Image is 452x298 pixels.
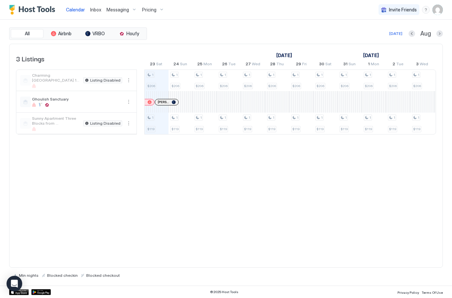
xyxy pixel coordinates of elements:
[125,76,133,84] div: menu
[249,116,250,120] span: 1
[294,60,308,70] a: August 29, 2025
[224,116,226,120] span: 1
[210,290,238,294] span: © 2025 Host Tools
[196,60,214,70] a: August 25, 2025
[152,116,153,120] span: 1
[171,84,179,88] span: $206
[371,61,379,68] span: Mon
[343,61,347,68] span: 31
[365,127,372,131] span: $119
[171,127,179,131] span: $119
[397,290,419,294] span: Privacy Policy
[418,73,419,77] span: 1
[414,60,430,70] a: September 3, 2025
[203,61,212,68] span: Mon
[345,116,347,120] span: 1
[196,127,203,131] span: $119
[393,61,395,68] span: 2
[16,54,44,63] span: 3 Listings
[9,289,29,295] a: App Store
[413,84,421,88] span: $206
[220,84,228,88] span: $206
[321,73,323,77] span: 1
[422,6,430,14] div: menu
[249,73,250,77] span: 1
[341,127,348,131] span: $119
[341,84,348,88] span: $206
[365,84,373,88] span: $206
[369,73,371,77] span: 1
[422,289,443,295] a: Terms Of Use
[389,31,402,37] div: [DATE]
[220,127,227,131] span: $119
[321,116,323,120] span: 1
[11,29,43,38] button: All
[66,6,85,13] a: Calendar
[252,61,260,68] span: Wed
[413,127,420,131] span: $119
[389,127,396,131] span: $119
[125,119,133,127] button: More options
[409,30,415,37] button: Previous month
[244,60,262,70] a: August 27, 2025
[86,273,120,278] span: Blocked checkout
[172,60,189,70] a: August 24, 2025
[148,60,164,70] a: August 23, 2025
[368,61,370,68] span: 1
[369,116,371,120] span: 1
[106,7,129,13] span: Messaging
[342,60,357,70] a: August 31, 2025
[92,31,105,37] span: VRBO
[296,61,301,68] span: 29
[176,73,178,77] span: 1
[125,98,133,106] div: menu
[197,61,202,68] span: 25
[416,61,419,68] span: 3
[200,73,202,77] span: 1
[317,60,333,70] a: August 30, 2025
[273,73,274,77] span: 1
[19,273,39,278] span: Min nights
[31,289,51,295] a: Google Play Store
[58,31,72,37] span: Airbnb
[147,127,154,131] span: $119
[394,116,395,120] span: 1
[422,290,443,294] span: Terms Of Use
[113,29,145,38] button: Houfy
[9,5,58,15] a: Host Tools Logo
[389,7,417,13] span: Invite Friends
[366,60,381,70] a: September 1, 2025
[200,116,202,120] span: 1
[150,61,155,68] span: 23
[432,5,443,15] div: User profile
[9,27,147,40] div: tab-group
[152,73,153,77] span: 1
[126,31,139,37] span: Houfy
[90,6,101,13] a: Inbox
[142,7,156,13] span: Pricing
[394,73,395,77] span: 1
[391,60,405,70] a: September 2, 2025
[292,127,299,131] span: $119
[396,61,403,68] span: Tue
[45,29,77,38] button: Airbnb
[125,98,133,106] button: More options
[316,127,324,131] span: $119
[222,61,227,68] span: 26
[389,84,397,88] span: $206
[79,29,111,38] button: VRBO
[275,51,294,60] a: August 8, 2025
[297,73,299,77] span: 1
[276,61,284,68] span: Thu
[345,73,347,77] span: 1
[436,30,443,37] button: Next month
[176,116,178,120] span: 1
[173,61,179,68] span: 24
[319,61,324,68] span: 30
[268,84,276,88] span: $206
[397,289,419,295] a: Privacy Policy
[420,61,428,68] span: Wed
